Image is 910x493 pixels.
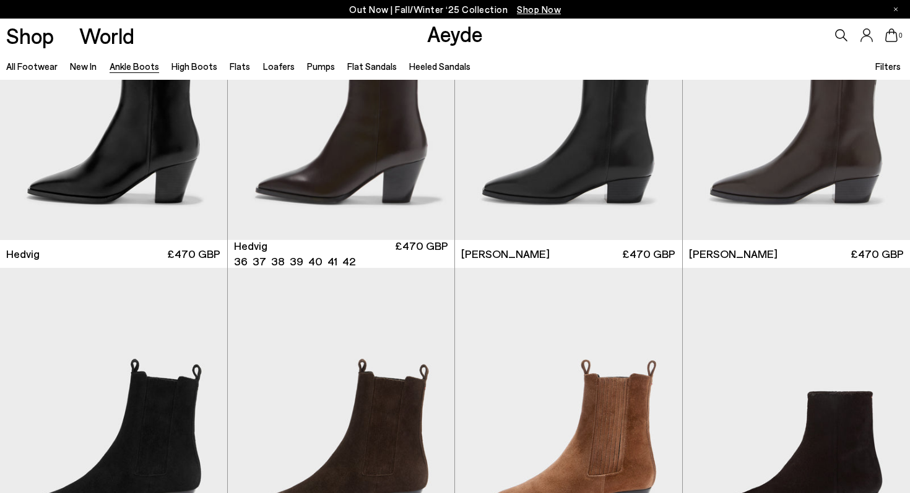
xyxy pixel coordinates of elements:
a: World [79,25,134,46]
a: New In [70,61,97,72]
a: High Boots [171,61,217,72]
span: £470 GBP [167,246,220,262]
span: 0 [898,32,904,39]
li: 41 [327,254,337,269]
span: Hedvig [234,238,267,254]
a: 0 [885,28,898,42]
span: £470 GBP [851,246,904,262]
li: 39 [290,254,303,269]
a: Pumps [307,61,335,72]
span: [PERSON_NAME] [461,246,550,262]
a: Loafers [263,61,295,72]
span: £470 GBP [622,246,675,262]
span: [PERSON_NAME] [689,246,778,262]
li: 40 [308,254,323,269]
a: Hedvig 36 37 38 39 40 41 42 £470 GBP [228,240,455,268]
li: 37 [253,254,266,269]
a: Aeyde [427,20,483,46]
span: £470 GBP [395,238,448,269]
p: Out Now | Fall/Winter ‘25 Collection [349,2,561,17]
li: 36 [234,254,248,269]
a: Flat Sandals [347,61,397,72]
a: Flats [230,61,250,72]
span: Filters [875,61,901,72]
a: Heeled Sandals [409,61,470,72]
li: 42 [342,254,355,269]
ul: variant [234,254,352,269]
span: Navigate to /collections/new-in [517,4,561,15]
a: [PERSON_NAME] £470 GBP [455,240,682,268]
a: Ankle Boots [110,61,159,72]
span: Hedvig [6,246,40,262]
a: Shop [6,25,54,46]
li: 38 [271,254,285,269]
a: All Footwear [6,61,58,72]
